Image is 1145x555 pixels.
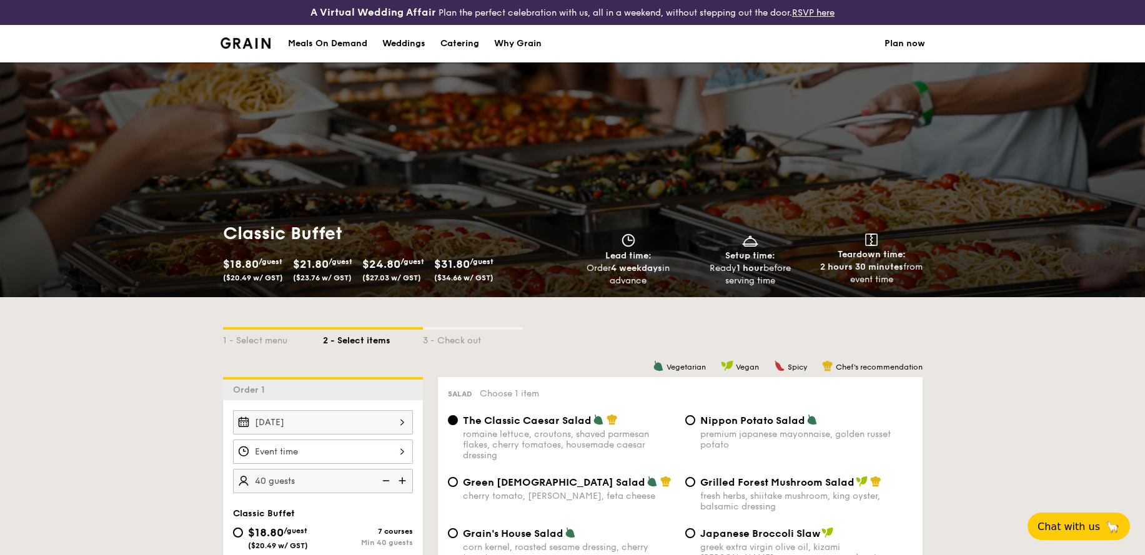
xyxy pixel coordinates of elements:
[565,527,576,538] img: icon-vegetarian.fe4039eb.svg
[329,257,352,266] span: /guest
[619,233,638,247] img: icon-clock.2db775ea.svg
[213,5,933,20] div: Plan the perfect celebration with us, all in a weekend, without stepping out the door.
[721,360,733,371] img: icon-vegan.f8ff3823.svg
[593,414,604,425] img: icon-vegetarian.fe4039eb.svg
[293,273,352,282] span: ($23.76 w/ GST)
[448,477,458,487] input: Green [DEMOGRAPHIC_DATA] Saladcherry tomato, [PERSON_NAME], feta cheese
[375,25,433,62] a: Weddings
[774,360,785,371] img: icon-spicy.37a8142b.svg
[870,476,881,487] img: icon-chef-hat.a58ddaea.svg
[310,5,436,20] h4: A Virtual Wedding Affair
[821,527,834,538] img: icon-vegan.f8ff3823.svg
[221,37,271,49] img: Grain
[463,429,675,461] div: romaine lettuce, croutons, shaved parmesan flakes, cherry tomatoes, housemade caesar dressing
[223,222,568,245] h1: Classic Buffet
[470,257,493,266] span: /guest
[865,233,878,246] img: icon-teardown.65201eee.svg
[440,25,479,62] div: Catering
[434,257,470,271] span: $31.80
[667,363,706,371] span: Vegetarian
[293,257,329,271] span: $21.80
[448,528,458,538] input: Grain's House Saladcorn kernel, roasted sesame dressing, cherry tomato
[856,476,868,487] img: icon-vegan.f8ff3823.svg
[838,249,906,260] span: Teardown time:
[573,262,685,287] div: Order in advance
[223,330,323,347] div: 1 - Select menu
[423,330,523,347] div: 3 - Check out
[1105,519,1120,534] span: 🦙
[685,477,695,487] input: Grilled Forest Mushroom Saladfresh herbs, shiitake mushroom, king oyster, balsamic dressing
[463,491,675,501] div: cherry tomato, [PERSON_NAME], feta cheese
[611,263,662,273] strong: 4 weekdays
[233,410,413,435] input: Event date
[1028,513,1130,540] button: Chat with us🦙
[463,415,592,426] span: The Classic Caesar Salad
[822,360,833,371] img: icon-chef-hat.a58ddaea.svg
[788,363,807,371] span: Spicy
[323,527,413,536] div: 7 courses
[685,415,695,425] input: Nippon Potato Saladpremium japanese mayonnaise, golden russet potato
[700,476,855,488] span: Grilled Forest Mushroom Salad
[233,508,295,519] span: Classic Buffet
[605,250,652,261] span: Lead time:
[607,414,618,425] img: icon-chef-hat.a58ddaea.svg
[494,25,542,62] div: Why Grain
[375,469,394,493] img: icon-reduce.1d2dbef1.svg
[487,25,549,62] a: Why Grain
[323,538,413,547] div: Min 40 guests
[259,257,282,266] span: /guest
[653,360,664,371] img: icon-vegetarian.fe4039eb.svg
[806,414,818,425] img: icon-vegetarian.fe4039eb.svg
[284,526,307,535] span: /guest
[400,257,424,266] span: /guest
[685,528,695,538] input: Japanese Broccoli Slawgreek extra virgin olive oil, kizami [PERSON_NAME], yuzu soy-sesame dressing
[463,528,563,539] span: Grain's House Salad
[836,363,923,371] span: Chef's recommendation
[233,440,413,464] input: Event time
[448,390,472,398] span: Salad
[382,25,425,62] div: Weddings
[647,476,658,487] img: icon-vegetarian.fe4039eb.svg
[1038,521,1100,533] span: Chat with us
[288,25,367,62] div: Meals On Demand
[362,257,400,271] span: $24.80
[248,526,284,539] span: $18.80
[736,363,759,371] span: Vegan
[448,415,458,425] input: The Classic Caesar Saladromaine lettuce, croutons, shaved parmesan flakes, cherry tomatoes, house...
[394,469,413,493] img: icon-add.58712e84.svg
[434,273,493,282] span: ($34.66 w/ GST)
[463,476,645,488] span: Green [DEMOGRAPHIC_DATA] Salad
[700,415,805,426] span: Nippon Potato Salad
[792,7,835,18] a: RSVP here
[280,25,375,62] a: Meals On Demand
[885,25,925,62] a: Plan now
[736,263,763,273] strong: 1 hour
[433,25,487,62] a: Catering
[741,233,760,247] img: icon-dish.430c3a2e.svg
[223,273,283,282] span: ($20.49 w/ GST)
[323,330,423,347] div: 2 - Select items
[362,273,421,282] span: ($27.03 w/ GST)
[480,388,539,399] span: Choose 1 item
[816,261,928,286] div: from event time
[233,528,243,538] input: $18.80/guest($20.49 w/ GST)7 coursesMin 40 guests
[725,250,775,261] span: Setup time:
[233,385,270,395] span: Order 1
[700,429,913,450] div: premium japanese mayonnaise, golden russet potato
[221,37,271,49] a: Logotype
[660,476,672,487] img: icon-chef-hat.a58ddaea.svg
[233,469,413,493] input: Number of guests
[248,541,308,550] span: ($20.49 w/ GST)
[700,528,820,539] span: Japanese Broccoli Slaw
[700,491,913,512] div: fresh herbs, shiitake mushroom, king oyster, balsamic dressing
[223,257,259,271] span: $18.80
[820,262,903,272] strong: 2 hours 30 minutes
[694,262,806,287] div: Ready before serving time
